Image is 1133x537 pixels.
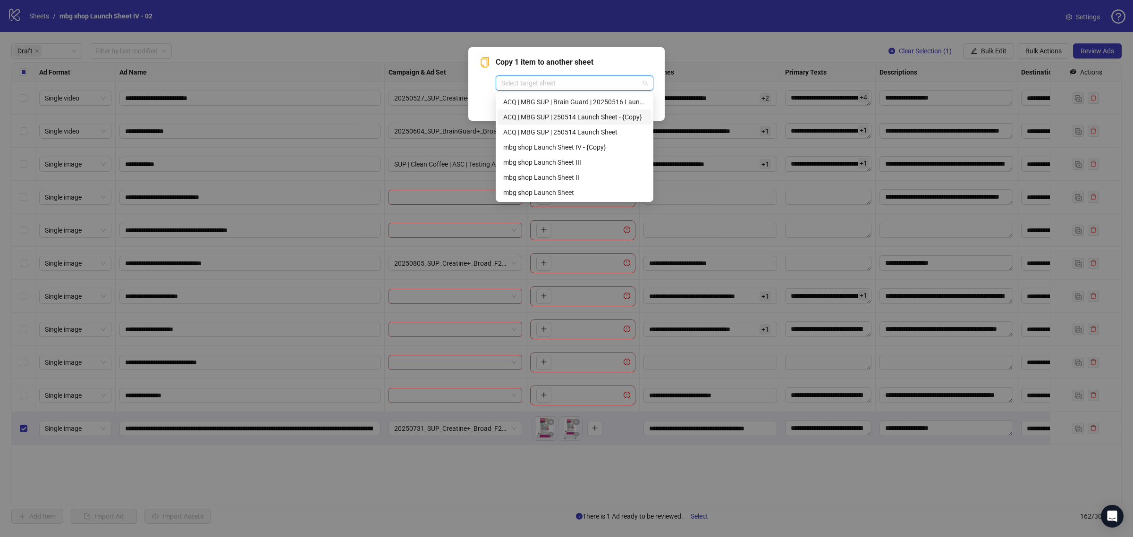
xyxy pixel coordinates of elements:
div: mbg shop Launch Sheet II [498,170,651,185]
span: copy [480,57,490,67]
span: Copy 1 item to another sheet [496,57,653,68]
div: ACQ | MBG SUP | 250514 Launch Sheet [498,125,651,140]
div: Open Intercom Messenger [1101,505,1124,528]
div: mbg shop Launch Sheet IV - {Copy} [503,142,646,152]
div: mbg shop Launch Sheet III [503,157,646,168]
div: mbg shop Launch Sheet II [503,172,646,183]
div: mbg shop Launch Sheet [503,187,646,198]
div: ACQ | MBG SUP | Brain Guard | 20250516 Launch Sheet [498,94,651,109]
div: ACQ | MBG SUP | 250514 Launch Sheet [503,127,646,137]
div: ACQ | MBG SUP | 250514 Launch Sheet - {Copy} [498,109,651,125]
div: mbg shop Launch Sheet [498,185,651,200]
div: ACQ | MBG SUP | Brain Guard | 20250516 Launch Sheet [503,97,646,107]
div: mbg shop Launch Sheet IV - {Copy} [498,140,651,155]
div: ACQ | MBG SUP | 250514 Launch Sheet - {Copy} [503,112,646,122]
div: mbg shop Launch Sheet III [498,155,651,170]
